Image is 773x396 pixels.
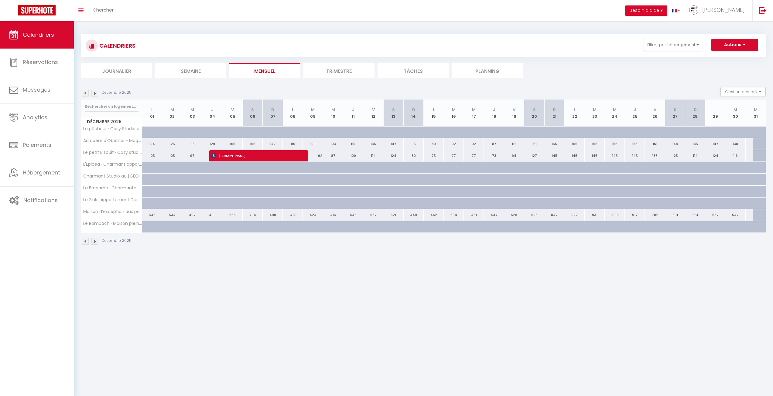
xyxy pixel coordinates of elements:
[81,63,152,78] li: Journalier
[424,209,444,221] div: 462
[263,100,283,127] th: 07
[162,138,182,150] div: 125
[444,138,464,150] div: 92
[311,107,315,113] abbr: M
[504,150,524,161] div: 94
[625,138,645,150] div: 165
[444,150,464,161] div: 77
[162,209,182,221] div: 534
[343,209,363,221] div: 446
[142,209,162,221] div: 546
[725,100,745,127] th: 30
[102,90,132,96] p: Décembre 2025
[283,138,303,150] div: 115
[645,138,665,150] div: 161
[725,209,745,221] div: 547
[404,138,424,150] div: 95
[363,138,383,150] div: 135
[243,209,263,221] div: 704
[544,150,564,161] div: 145
[363,100,383,127] th: 12
[392,107,395,113] abbr: S
[23,58,58,66] span: Réservations
[702,6,745,14] span: [PERSON_NAME]
[303,209,323,221] div: 424
[82,209,143,214] span: Maison d’exception aux portes de [GEOGRAPHIC_DATA]
[222,100,242,127] th: 05
[613,107,617,113] abbr: M
[162,150,182,161] div: 105
[433,107,435,113] abbr: L
[625,209,645,221] div: 917
[654,107,656,113] abbr: V
[524,138,544,150] div: 151
[705,150,725,161] div: 124
[323,209,343,221] div: 416
[229,63,300,78] li: Mensuel
[625,100,645,127] th: 25
[383,209,403,221] div: 621
[754,107,758,113] abbr: M
[593,107,597,113] abbr: M
[645,100,665,127] th: 26
[444,209,464,221] div: 504
[283,209,303,221] div: 417
[155,63,226,78] li: Semaine
[665,209,685,221] div: 691
[524,100,544,127] th: 20
[151,107,153,113] abbr: L
[424,100,444,127] th: 15
[82,198,143,202] span: Le Zink · Appartement Design et Confortable
[323,100,343,127] th: 10
[452,107,456,113] abbr: M
[162,100,182,127] th: 02
[82,186,143,190] span: La Bragarde · Charmante maison de ville
[625,5,667,16] button: Besoin d'aide ?
[303,138,323,150] div: 109
[243,138,263,150] div: 165
[202,209,222,221] div: 490
[85,101,139,112] input: Rechercher un logement...
[202,100,222,127] th: 04
[634,107,636,113] abbr: J
[564,150,584,161] div: 145
[513,107,515,113] abbr: V
[263,209,283,221] div: 490
[102,238,132,244] p: Décembre 2025
[725,150,745,161] div: 116
[585,150,605,161] div: 145
[564,138,584,150] div: 165
[720,87,766,96] button: Gestion des prix
[343,150,363,161] div: 100
[705,209,725,221] div: 537
[243,100,263,127] th: 06
[665,100,685,127] th: 27
[674,107,676,113] abbr: S
[412,107,415,113] abbr: D
[605,150,625,161] div: 145
[484,100,504,127] th: 18
[444,100,464,127] th: 16
[93,7,114,13] span: Chercher
[331,107,335,113] abbr: M
[170,107,174,113] abbr: M
[689,5,698,15] img: ...
[574,107,576,113] abbr: L
[564,100,584,127] th: 22
[524,150,544,161] div: 127
[685,209,705,221] div: 551
[5,2,23,21] button: Ouvrir le widget de chat LiveChat
[182,138,202,150] div: 115
[472,107,476,113] abbr: M
[303,150,323,161] div: 92
[734,107,737,113] abbr: M
[625,150,645,161] div: 145
[23,169,60,176] span: Hébergement
[484,150,504,161] div: 73
[645,150,665,161] div: 136
[605,209,625,221] div: 1006
[202,138,222,150] div: 129
[705,100,725,127] th: 29
[352,107,354,113] abbr: J
[142,138,162,150] div: 124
